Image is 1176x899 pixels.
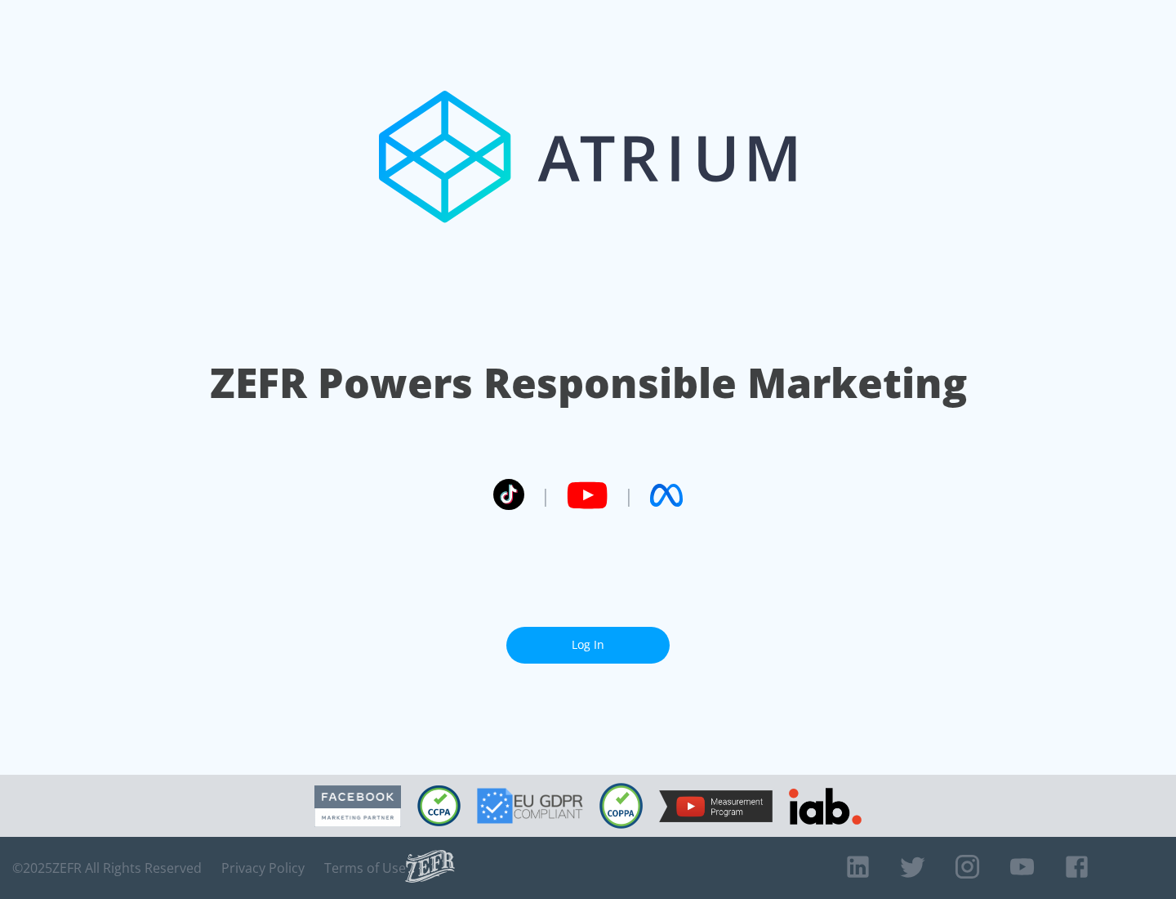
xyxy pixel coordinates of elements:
a: Terms of Use [324,860,406,876]
img: COPPA Compliant [599,783,643,829]
span: © 2025 ZEFR All Rights Reserved [12,860,202,876]
h1: ZEFR Powers Responsible Marketing [210,355,967,411]
img: GDPR Compliant [477,788,583,824]
img: YouTube Measurement Program [659,790,773,822]
img: Facebook Marketing Partner [314,785,401,827]
img: IAB [789,788,862,825]
a: Log In [506,627,670,664]
span: | [624,483,634,508]
img: CCPA Compliant [417,785,461,826]
a: Privacy Policy [221,860,305,876]
span: | [541,483,550,508]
